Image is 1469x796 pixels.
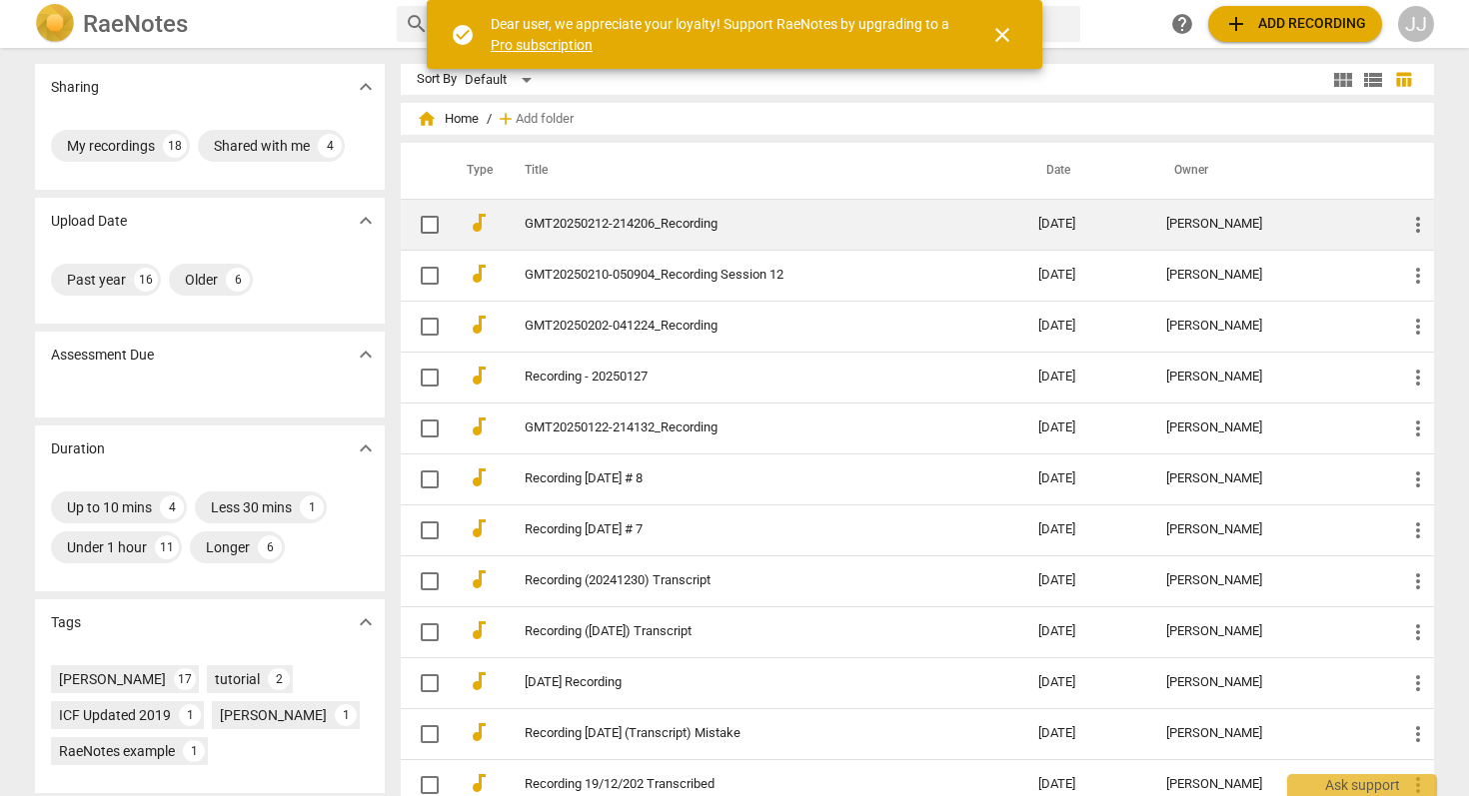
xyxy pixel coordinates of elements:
[1208,6,1382,42] button: Upload
[67,497,152,517] div: Up to 10 mins
[163,134,187,158] div: 18
[1224,12,1248,36] span: add
[179,704,201,726] div: 1
[1406,722,1430,746] span: more_vert
[1022,143,1149,199] th: Date
[354,610,378,634] span: expand_more
[525,319,966,334] a: GMT20250202-041224_Recording
[1022,606,1149,657] td: [DATE]
[467,414,491,438] span: audiotrack
[525,370,966,385] a: Recording - 20250127
[491,14,954,55] div: Dear user, we appreciate your loyalty! Support RaeNotes by upgrading to a
[155,535,179,559] div: 11
[1022,301,1149,352] td: [DATE]
[467,211,491,235] span: audiotrack
[525,573,966,588] a: Recording (20241230) Transcript
[1166,777,1374,792] div: [PERSON_NAME]
[51,345,154,366] p: Assessment Due
[978,11,1026,59] button: Close
[1331,68,1355,92] span: view_module
[354,75,378,99] span: expand_more
[467,313,491,337] span: audiotrack
[83,10,188,38] h2: RaeNotes
[1166,522,1374,537] div: [PERSON_NAME]
[1406,315,1430,339] span: more_vert
[206,537,250,557] div: Longer
[1287,774,1437,796] div: Ask support
[451,23,475,47] span: check_circle
[51,438,105,459] p: Duration
[487,112,492,127] span: /
[1166,573,1374,588] div: [PERSON_NAME]
[51,211,127,232] p: Upload Date
[354,209,378,233] span: expand_more
[67,136,155,156] div: My recordings
[467,618,491,642] span: audiotrack
[990,23,1014,47] span: close
[467,720,491,744] span: audiotrack
[1166,471,1374,486] div: [PERSON_NAME]
[417,109,479,129] span: Home
[1394,70,1413,89] span: table_chart
[1022,453,1149,504] td: [DATE]
[1361,68,1385,92] span: view_list
[1022,402,1149,453] td: [DATE]
[1406,416,1430,440] span: more_vert
[1406,671,1430,695] span: more_vert
[59,669,166,689] div: [PERSON_NAME]
[465,64,539,96] div: Default
[1022,555,1149,606] td: [DATE]
[1406,467,1430,491] span: more_vert
[1166,268,1374,283] div: [PERSON_NAME]
[258,535,282,559] div: 6
[51,77,99,98] p: Sharing
[405,12,429,36] span: search
[354,343,378,367] span: expand_more
[351,72,381,102] button: Show more
[215,669,260,689] div: tutorial
[59,705,171,725] div: ICF Updated 2019
[351,340,381,370] button: Show more
[51,612,81,633] p: Tags
[1166,319,1374,334] div: [PERSON_NAME]
[516,112,574,127] span: Add folder
[1164,6,1200,42] a: Help
[211,497,292,517] div: Less 30 mins
[467,669,491,693] span: audiotrack
[183,740,205,762] div: 1
[417,72,457,87] div: Sort By
[35,4,381,44] a: LogoRaeNotes
[185,270,218,290] div: Older
[1022,657,1149,708] td: [DATE]
[1406,518,1430,542] span: more_vert
[1166,370,1374,385] div: [PERSON_NAME]
[1358,65,1388,95] button: List view
[354,436,378,460] span: expand_more
[351,206,381,236] button: Show more
[226,268,250,292] div: 6
[220,705,327,725] div: [PERSON_NAME]
[300,495,324,519] div: 1
[417,109,437,129] span: home
[491,37,593,53] a: Pro subscription
[59,741,175,761] div: RaeNotes example
[525,777,966,792] a: Recording 19/12/202 Transcribed
[467,364,491,388] span: audiotrack
[501,143,1022,199] th: Title
[525,420,966,435] a: GMT20250122-214132_Recording
[525,522,966,537] a: Recording [DATE] # 7
[1388,65,1418,95] button: Table view
[525,675,966,690] a: [DATE] Recording
[351,607,381,637] button: Show more
[1150,143,1390,199] th: Owner
[1022,250,1149,301] td: [DATE]
[451,143,501,199] th: Type
[1398,6,1434,42] button: JJ
[467,567,491,591] span: audiotrack
[1166,217,1374,232] div: [PERSON_NAME]
[1166,675,1374,690] div: [PERSON_NAME]
[1022,352,1149,402] td: [DATE]
[1166,726,1374,741] div: [PERSON_NAME]
[160,495,184,519] div: 4
[214,136,310,156] div: Shared with me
